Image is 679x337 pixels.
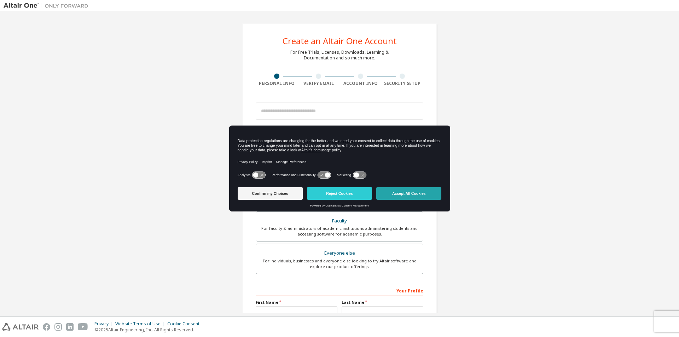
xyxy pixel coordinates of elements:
img: linkedin.svg [66,323,74,331]
div: Verify Email [298,81,340,86]
label: Last Name [342,300,423,305]
img: youtube.svg [78,323,88,331]
div: Personal Info [256,81,298,86]
div: For faculty & administrators of academic institutions administering students and accessing softwa... [260,226,419,237]
img: facebook.svg [43,323,50,331]
div: Security Setup [382,81,424,86]
div: Cookie Consent [167,321,204,327]
img: altair_logo.svg [2,323,39,331]
img: instagram.svg [54,323,62,331]
div: For individuals, businesses and everyone else looking to try Altair software and explore our prod... [260,258,419,269]
div: Website Terms of Use [115,321,167,327]
div: Everyone else [260,248,419,258]
div: Your Profile [256,285,423,296]
div: Privacy [94,321,115,327]
img: Altair One [4,2,92,9]
div: Faculty [260,216,419,226]
div: Create an Altair One Account [283,37,397,45]
label: First Name [256,300,337,305]
p: © 2025 Altair Engineering, Inc. All Rights Reserved. [94,327,204,333]
div: For Free Trials, Licenses, Downloads, Learning & Documentation and so much more. [290,50,389,61]
div: Account Info [339,81,382,86]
